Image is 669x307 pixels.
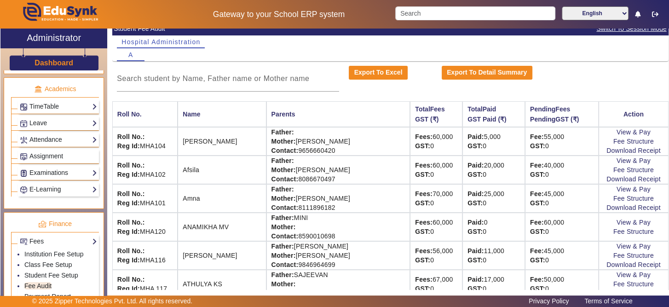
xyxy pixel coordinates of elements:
span: Switch To Session Mode [596,23,667,34]
p: © 2025 Zipper Technologies Pvt. Ltd. All rights reserved. [32,296,193,306]
td: SAJEEVAN 7025395935 [266,270,410,298]
mat-card-header: Student Fee Audit [112,22,669,35]
strong: Fee: [530,247,544,255]
strong: Fees: [415,247,433,255]
a: View & Pay [617,128,651,136]
div: 60,000 0 [530,218,594,236]
strong: Reg Id: [117,171,140,178]
td: [PERSON_NAME] 8086670497 [266,156,410,184]
strong: GST: [530,285,545,292]
img: finance.png [38,220,46,228]
td: ATHULYA KS [178,270,266,298]
strong: Fees: [415,162,433,169]
strong: GST: [415,228,430,235]
strong: Paid: [467,247,484,255]
a: Fee Structure [613,166,654,174]
a: Institution Fee Setup [24,250,83,258]
div: 60,000 0 [415,218,457,236]
img: academic.png [34,85,42,93]
th: Parents [266,101,410,127]
h3: Dashboard [35,58,73,67]
strong: GST: [467,171,483,178]
a: Fee Structure [613,138,654,145]
strong: Fees: [415,133,433,140]
strong: GST: [530,142,545,150]
a: View & Pay [617,219,651,226]
strong: Fees: [415,276,433,283]
strong: Fee: [530,190,544,197]
strong: Father: [271,271,294,278]
strong: GST: [415,285,430,292]
strong: Fee: [530,133,544,140]
div: 25,000 0 [467,189,520,208]
strong: GST: [467,199,483,207]
a: Class Fee Setup [24,261,72,268]
div: Roll No. [117,109,142,119]
strong: Reg Id: [117,199,140,207]
div: Name [183,109,261,119]
th: Action [599,101,669,127]
div: 60,000 0 [415,161,457,179]
a: Privacy Policy [524,295,573,307]
div: 40,000 0 [530,161,594,179]
div: TotalPaidGST Paid (₹) [467,104,520,124]
strong: Fee: [530,219,544,226]
td: [PERSON_NAME] [178,241,266,270]
div: 60,000 0 [415,132,457,151]
strong: Roll No.: [117,247,145,255]
strong: Contact: [271,175,299,183]
strong: Roll No.: [117,133,145,140]
strong: Mother: [271,138,296,145]
strong: Mother: [271,166,296,174]
strong: Father: [271,214,294,221]
td: [PERSON_NAME] 8111896182 [266,184,410,213]
strong: Reg Id: [117,285,140,292]
button: Export To Excel [349,66,408,80]
strong: Father: [271,157,294,164]
img: Assignments.png [20,153,27,160]
td: MHA102 [112,156,178,184]
strong: GST: [467,228,483,235]
strong: Contact: [271,147,299,154]
td: [PERSON_NAME] 9656660420 [266,127,410,156]
td: MHA101 [112,184,178,213]
div: PendingFeesPendingGST (₹) [530,104,594,124]
a: Fee Structure [613,280,654,288]
strong: Mother: [271,223,296,231]
td: ANAMIKHA MV [178,213,266,241]
a: Dashboard [34,58,74,68]
input: Search student by Name, Father name or Mother name [117,73,339,84]
a: Payment Report [24,293,71,300]
div: 56,000 0 [415,246,457,265]
strong: Paid: [467,190,484,197]
strong: Mother: [271,195,296,202]
div: Name [183,109,200,119]
strong: Reg Id: [117,228,140,235]
td: [PERSON_NAME] [178,127,266,156]
strong: GST: [530,256,545,264]
a: Terms of Service [580,295,637,307]
strong: GST: [530,228,545,235]
div: TotalPaid GST Paid (₹) [467,104,506,124]
a: Download Receipt [606,147,661,154]
a: View & Pay [617,271,651,278]
strong: GST: [467,256,483,264]
a: Fee Audit [24,282,52,290]
a: Fee Structure [613,195,654,202]
button: Export To Detail Summary [442,66,532,80]
strong: Contact: [271,204,299,211]
strong: Paid: [467,219,484,226]
div: 55,000 0 [530,132,594,151]
a: Student Fee Setup [24,272,78,279]
strong: Roll No.: [117,190,145,197]
div: 45,000 0 [530,246,594,265]
strong: GST: [530,199,545,207]
td: MHA 117 [112,270,178,298]
td: MHA104 [112,127,178,156]
strong: Mother: [271,252,296,259]
p: Academics [11,84,99,94]
strong: Father: [271,128,294,136]
strong: Paid: [467,133,484,140]
a: Download Receipt [606,261,661,268]
strong: Reg Id: [117,256,140,264]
